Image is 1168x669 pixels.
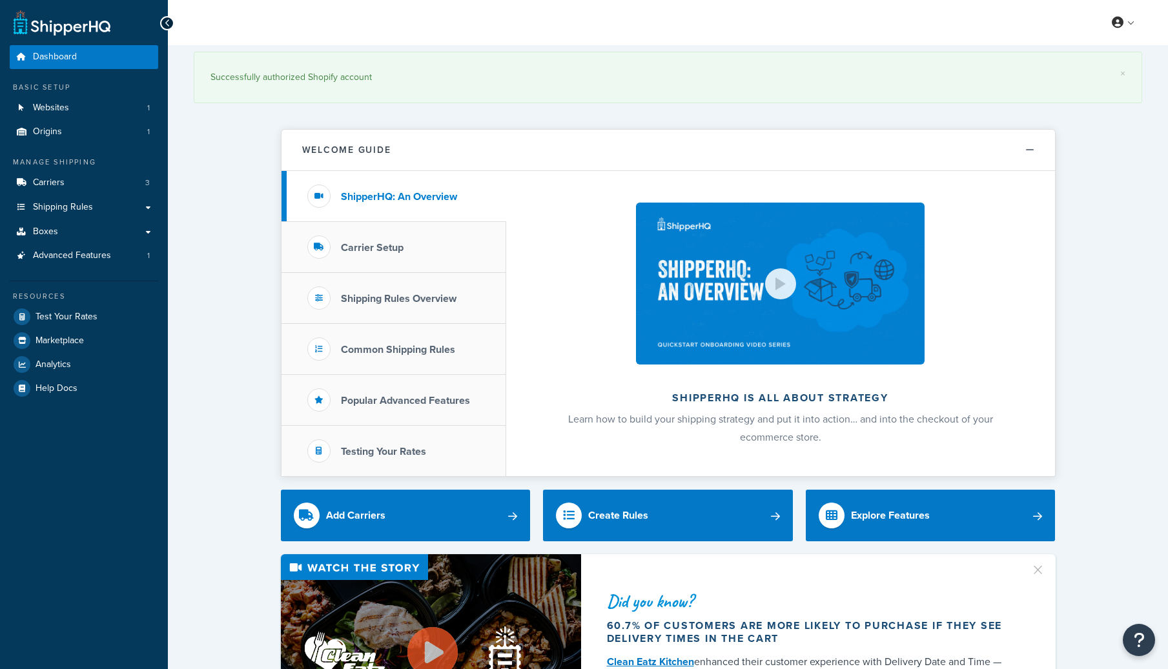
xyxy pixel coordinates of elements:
[10,96,158,120] li: Websites
[33,103,69,114] span: Websites
[36,312,97,323] span: Test Your Rates
[10,45,158,69] a: Dashboard
[33,250,111,261] span: Advanced Features
[10,195,158,219] a: Shipping Rules
[10,120,158,144] li: Origins
[282,130,1055,171] button: Welcome Guide
[33,126,62,137] span: Origins
[10,171,158,195] a: Carriers3
[10,171,158,195] li: Carriers
[281,490,531,541] a: Add Carriers
[540,392,1021,404] h2: ShipperHQ is all about strategy
[543,490,793,541] a: Create Rules
[147,103,150,114] span: 1
[1123,624,1155,656] button: Open Resource Center
[326,506,385,524] div: Add Carriers
[10,377,158,400] a: Help Docs
[145,177,150,188] span: 3
[607,619,1015,645] div: 60.7% of customers are more likely to purchase if they see delivery times in the cart
[147,250,150,261] span: 1
[33,177,65,188] span: Carriers
[210,68,1125,86] div: Successfully authorized Shopify account
[10,82,158,93] div: Basic Setup
[341,191,457,203] h3: ShipperHQ: An Overview
[10,220,158,244] a: Boxes
[636,203,924,364] img: ShipperHQ is all about strategy
[10,244,158,268] li: Advanced Features
[10,244,158,268] a: Advanced Features1
[36,335,84,346] span: Marketplace
[341,293,456,305] h3: Shipping Rules Overview
[341,395,470,406] h3: Popular Advanced Features
[36,383,77,394] span: Help Docs
[607,592,1015,610] div: Did you know?
[341,446,426,457] h3: Testing Your Rates
[806,490,1056,541] a: Explore Features
[10,353,158,376] a: Analytics
[147,126,150,137] span: 1
[33,226,58,237] span: Boxes
[302,145,391,155] h2: Welcome Guide
[1120,68,1125,79] a: ×
[33,202,93,213] span: Shipping Rules
[607,654,694,669] a: Clean Eatz Kitchen
[341,242,404,254] h3: Carrier Setup
[851,506,930,524] div: Explore Features
[33,52,77,63] span: Dashboard
[588,506,648,524] div: Create Rules
[10,329,158,352] a: Marketplace
[10,291,158,302] div: Resources
[10,157,158,168] div: Manage Shipping
[36,359,71,370] span: Analytics
[10,305,158,328] a: Test Your Rates
[10,120,158,144] a: Origins1
[341,344,455,355] h3: Common Shipping Rules
[10,96,158,120] a: Websites1
[568,412,993,444] span: Learn how to build your shipping strategy and put it into action… and into the checkout of your e...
